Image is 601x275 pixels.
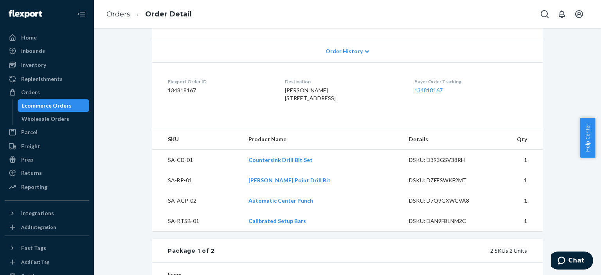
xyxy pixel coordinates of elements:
div: Fast Tags [21,244,46,252]
td: 1 [488,191,543,211]
a: Order Detail [145,10,192,18]
button: Close Navigation [74,6,89,22]
a: Add Integration [5,223,89,232]
a: Ecommerce Orders [18,99,90,112]
a: Wholesale Orders [18,113,90,125]
a: Freight [5,140,89,153]
div: Parcel [21,128,38,136]
span: [PERSON_NAME] [STREET_ADDRESS] [285,87,336,101]
a: Prep [5,153,89,166]
a: Orders [106,10,130,18]
img: Flexport logo [9,10,42,18]
a: [PERSON_NAME] Point Drill Bit [248,177,331,183]
div: Replenishments [21,75,63,83]
dd: 134818167 [168,86,272,94]
div: DSKU: D7Q9GXWCVA8 [409,197,482,205]
a: Home [5,31,89,44]
div: 2 SKUs 2 Units [215,247,527,255]
a: Parcel [5,126,89,138]
div: Inbounds [21,47,45,55]
div: Wholesale Orders [22,115,69,123]
dt: Destination [285,78,401,85]
td: 1 [488,211,543,231]
th: SKU [152,129,242,150]
div: Prep [21,156,33,164]
dt: Flexport Order ID [168,78,272,85]
div: Add Fast Tag [21,259,49,265]
td: SA-CD-01 [152,150,242,171]
a: Calibrated Setup Bars [248,217,306,224]
th: Qty [488,129,543,150]
dt: Buyer Order Tracking [414,78,527,85]
button: Fast Tags [5,242,89,254]
div: DSKU: D393GSV38RH [409,156,482,164]
div: Reporting [21,183,47,191]
ol: breadcrumbs [100,3,198,26]
a: Inbounds [5,45,89,57]
td: SA-RTSB-01 [152,211,242,231]
td: SA-ACP-02 [152,191,242,211]
a: Automatic Center Punch [248,197,313,204]
div: Integrations [21,209,54,217]
iframe: Opens a widget where you can chat to one of our agents [551,252,593,271]
a: Add Fast Tag [5,257,89,267]
div: Package 1 of 2 [168,247,215,255]
div: Add Integration [21,224,56,230]
a: Countersink Drill Bit Set [248,156,313,163]
div: DSKU: DZFESWKF2MT [409,176,482,184]
button: Help Center [580,118,595,158]
div: DSKU: DAN9FBLNM2C [409,217,482,225]
a: Orders [5,86,89,99]
div: Home [21,34,37,41]
a: Inventory [5,59,89,71]
button: Integrations [5,207,89,219]
button: Open notifications [554,6,570,22]
a: Returns [5,167,89,179]
div: Returns [21,169,42,177]
a: 134818167 [414,87,443,93]
th: Details [403,129,489,150]
td: 1 [488,150,543,171]
button: Open account menu [571,6,587,22]
td: SA-BP-01 [152,170,242,191]
button: Open Search Box [537,6,552,22]
span: Order History [326,47,363,55]
div: Inventory [21,61,46,69]
td: 1 [488,170,543,191]
div: Orders [21,88,40,96]
div: Ecommerce Orders [22,102,72,110]
div: Freight [21,142,40,150]
a: Replenishments [5,73,89,85]
a: Reporting [5,181,89,193]
th: Product Name [242,129,403,150]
